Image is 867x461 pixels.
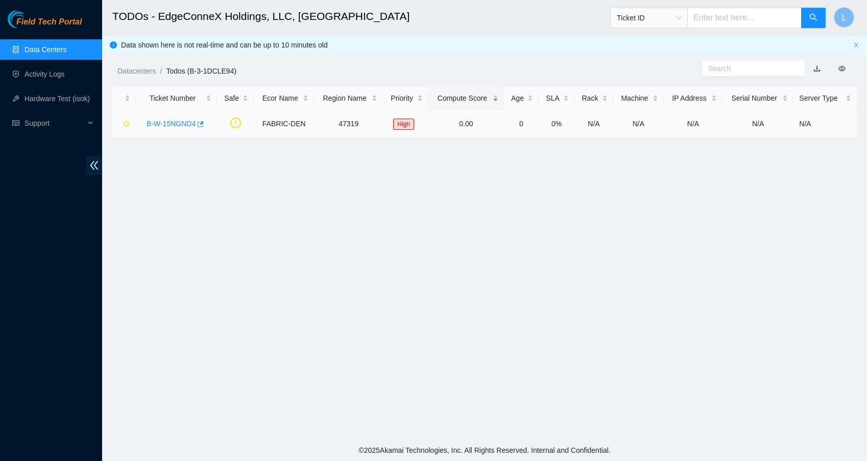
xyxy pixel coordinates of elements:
span: Field Tech Portal [16,17,82,27]
button: L [834,7,854,28]
a: Data Centers [25,45,66,54]
footer: © 2025 Akamai Technologies, Inc. All Rights Reserved. Internal and Confidential. [102,440,867,461]
a: Datacenters [117,67,156,75]
span: L [842,11,847,24]
td: FABRIC-DEN [254,110,314,138]
input: Search [708,63,791,74]
span: exclamation-circle [230,118,241,128]
td: 47319 [314,110,383,138]
a: Todos (B-3-1DCLE94) [166,67,236,75]
td: N/A [722,110,793,138]
a: Activity Logs [25,70,65,78]
span: double-left [86,156,102,175]
button: search [801,8,826,28]
img: Akamai Technologies [8,10,52,28]
a: B-W-15NGND4 [147,120,196,128]
span: Support [25,113,85,133]
a: Akamai TechnologiesField Tech Portal [8,18,82,32]
td: 0% [539,110,574,138]
span: / [160,67,162,75]
input: Enter text here... [687,8,802,28]
button: close [853,42,859,49]
td: 0 [504,110,539,138]
td: 0.00 [428,110,504,138]
span: search [809,13,817,23]
button: download [806,60,828,77]
span: read [12,120,19,127]
button: star [118,116,130,132]
td: N/A [793,110,857,138]
td: N/A [664,110,722,138]
a: download [813,64,821,73]
span: Ticket ID [617,10,681,26]
span: High [393,119,414,130]
td: N/A [613,110,664,138]
span: close [853,42,859,48]
span: star [123,120,130,128]
a: Hardware Test (isok) [25,95,90,103]
td: N/A [574,110,613,138]
span: eye [838,65,846,72]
